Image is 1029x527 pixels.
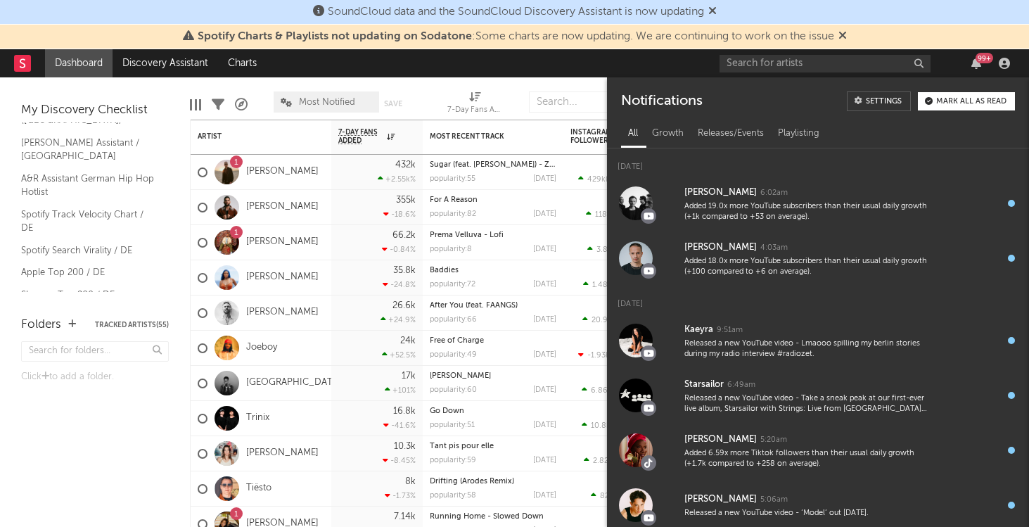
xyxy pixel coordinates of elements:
[430,513,544,521] a: Running Home - Slowed Down
[593,457,613,465] span: 2.82k
[587,352,610,360] span: -1.93k
[430,478,556,485] div: Drifting (Arodes Remix)
[591,491,641,500] div: ( )
[708,6,717,18] span: Dismiss
[533,210,556,218] div: [DATE]
[607,286,1029,313] div: [DATE]
[246,272,319,284] a: [PERSON_NAME]
[430,231,504,239] a: Prema Velluva - Lofi
[591,387,612,395] span: 6.86k
[383,210,416,219] div: -18.6 %
[430,246,472,253] div: popularity: 8
[218,49,267,77] a: Charts
[430,267,459,274] a: Baddies
[760,243,788,253] div: 4:03am
[21,102,169,119] div: My Discovery Checklist
[570,128,620,145] div: Instagram Followers
[21,135,155,164] a: [PERSON_NAME] Assistant / [GEOGRAPHIC_DATA]
[392,301,416,310] div: 26.6k
[393,407,416,416] div: 16.8k
[684,508,932,519] div: Released a new YouTube video - ‘Model’ out [DATE].
[430,478,514,485] a: Drifting (Arodes Remix)
[198,31,834,42] span: : Some charts are now updating. We are continuing to work on the issue
[430,132,535,141] div: Most Recent Track
[430,351,477,359] div: popularity: 49
[430,281,475,288] div: popularity: 72
[582,315,641,324] div: ( )
[328,6,704,18] span: SoundCloud data and the SoundCloud Discovery Assistant is now updating
[430,337,556,345] div: Free of Charge
[533,457,556,464] div: [DATE]
[405,477,416,486] div: 8k
[533,351,556,359] div: [DATE]
[447,84,504,125] div: 7-Day Fans Added (7-Day Fans Added)
[529,91,634,113] input: Search...
[392,231,416,240] div: 66.2k
[591,422,611,430] span: 10.8k
[430,302,518,310] a: After You (feat. FAANGS)
[382,350,416,360] div: +52.5 %
[430,513,556,521] div: Running Home - Slowed Down
[382,245,416,254] div: -0.84 %
[684,201,932,223] div: Added 19.0x more YouTube subscribers than their usual daily growth (+1k compared to +53 on average).
[246,412,269,424] a: Trinix
[717,325,743,336] div: 9:51am
[21,265,155,280] a: Apple Top 200 / DE
[430,443,494,450] a: Tant pis pour elle
[578,174,641,184] div: ( )
[394,442,416,451] div: 10.3k
[596,246,612,254] span: 3.8k
[607,231,1029,286] a: [PERSON_NAME]4:03amAdded 18.0x more YouTube subscribers than their usual daily growth (+100 compa...
[21,317,61,334] div: Folders
[385,491,416,500] div: -1.73 %
[684,338,932,360] div: Released a new YouTube video - Lmaooo spilling my berlin stories during my radio interview #radio...
[430,210,476,218] div: popularity: 82
[396,196,416,205] div: 355k
[383,421,416,430] div: -41.6 %
[447,102,504,119] div: 7-Day Fans Added (7-Day Fans Added)
[684,448,932,470] div: Added 6.59x more Tiktok followers than their usual daily growth (+1.7k compared to +258 on average).
[582,386,641,395] div: ( )
[394,512,416,521] div: 7.14k
[430,337,484,345] a: Free of Charge
[430,175,475,183] div: popularity: 55
[645,122,691,146] div: Growth
[113,49,218,77] a: Discovery Assistant
[918,92,1015,110] button: Mark all as read
[533,175,556,183] div: [DATE]
[621,122,645,146] div: All
[684,322,713,338] div: Kaeyra
[936,98,1006,106] div: Mark all as read
[385,386,416,395] div: +101 %
[592,317,612,324] span: 20.9k
[684,393,932,415] div: Released a new YouTube video - Take a sneak peak at our first-ever live album, Starsailor with St...
[684,256,932,278] div: Added 18.0x more YouTube subscribers than their usual daily growth (+100 compared to +6 on average).
[430,372,556,380] div: Larry Hoover
[976,53,993,63] div: 99 +
[430,492,476,500] div: popularity: 58
[760,495,788,505] div: 5:06am
[691,122,771,146] div: Releases/Events
[607,176,1029,231] a: [PERSON_NAME]6:02amAdded 19.0x more YouTube subscribers than their usual daily growth (+1k compar...
[430,407,556,415] div: Go Down
[246,377,341,389] a: [GEOGRAPHIC_DATA]
[582,421,641,430] div: ( )
[45,49,113,77] a: Dashboard
[583,280,641,289] div: ( )
[378,174,416,184] div: +2.55k %
[578,350,641,360] div: ( )
[600,493,613,500] span: 825
[190,84,201,125] div: Edit Columns
[430,407,464,415] a: Go Down
[971,58,981,69] button: 99+
[607,313,1029,368] a: Kaeyra9:51amReleased a new YouTube video - Lmaooo spilling my berlin stories during my radio inte...
[684,491,757,508] div: [PERSON_NAME]
[21,207,155,236] a: Spotify Track Velocity Chart / DE
[384,100,402,108] button: Save
[592,281,612,289] span: 1.48k
[246,447,319,459] a: [PERSON_NAME]
[430,161,556,169] div: Sugar (feat. Francesco Yates) - Zerb Remix
[684,376,724,393] div: Starsailor
[533,281,556,288] div: [DATE]
[684,239,757,256] div: [PERSON_NAME]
